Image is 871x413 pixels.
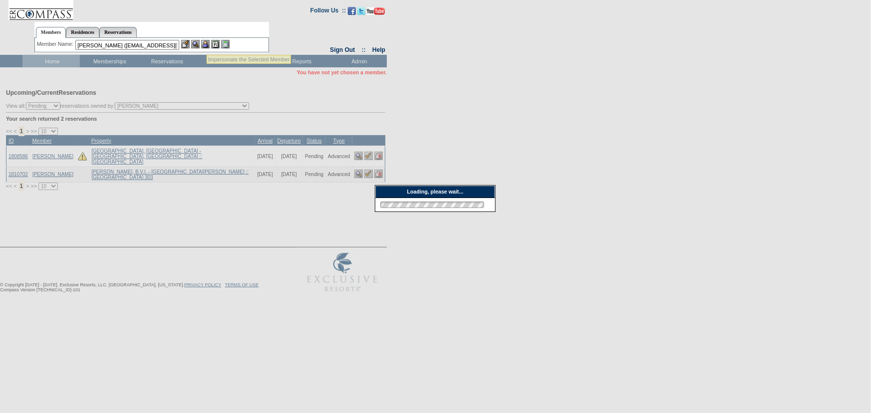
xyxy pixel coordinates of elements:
[99,27,137,37] a: Reservations
[367,7,385,15] img: Subscribe to our YouTube Channel
[348,10,356,16] a: Become our fan on Facebook
[372,46,385,53] a: Help
[221,40,230,48] img: b_calculator.gif
[377,200,487,209] img: loading.gif
[330,46,355,53] a: Sign Out
[36,27,66,38] a: Members
[211,40,220,48] img: Reservations
[310,6,346,18] td: Follow Us ::
[357,7,365,15] img: Follow us on Twitter
[201,40,210,48] img: Impersonate
[348,7,356,15] img: Become our fan on Facebook
[181,40,190,48] img: b_edit.gif
[37,40,75,48] div: Member Name:
[357,10,365,16] a: Follow us on Twitter
[362,46,366,53] span: ::
[191,40,200,48] img: View
[375,186,495,198] div: Loading, please wait...
[66,27,99,37] a: Residences
[367,10,385,16] a: Subscribe to our YouTube Channel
